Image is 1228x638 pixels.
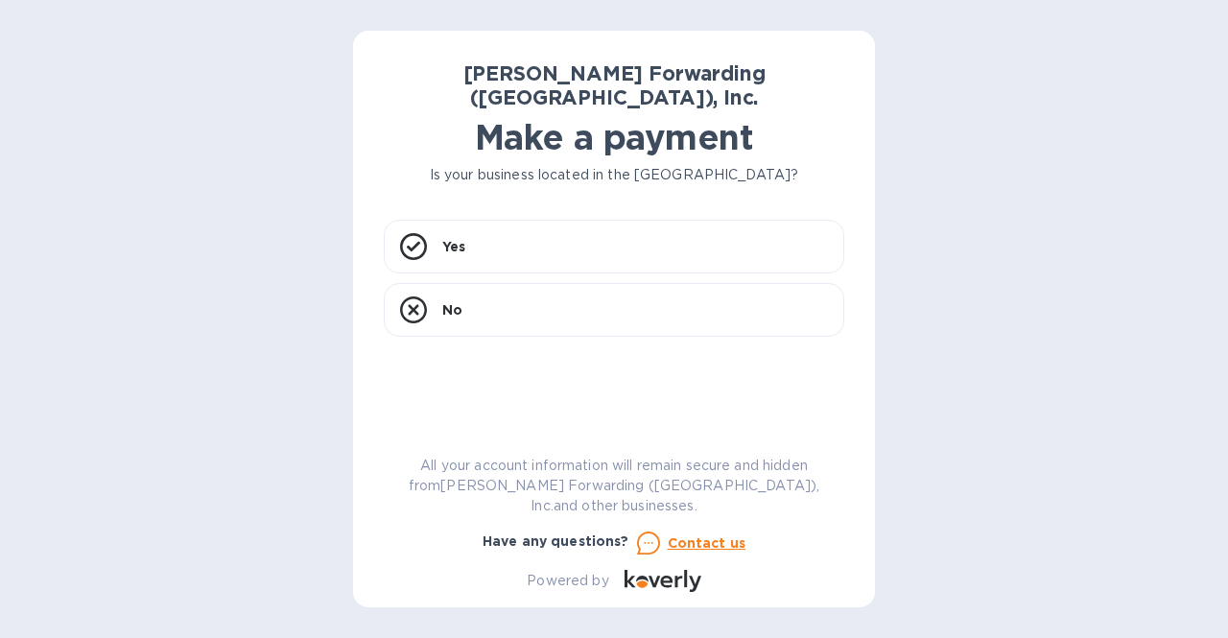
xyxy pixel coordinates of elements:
[527,571,608,591] p: Powered by
[442,237,465,256] p: Yes
[442,300,462,319] p: No
[668,535,746,551] u: Contact us
[463,61,766,109] b: [PERSON_NAME] Forwarding ([GEOGRAPHIC_DATA]), Inc.
[384,165,844,185] p: Is your business located in the [GEOGRAPHIC_DATA]?
[384,117,844,157] h1: Make a payment
[483,533,629,549] b: Have any questions?
[384,456,844,516] p: All your account information will remain secure and hidden from [PERSON_NAME] Forwarding ([GEOGRA...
